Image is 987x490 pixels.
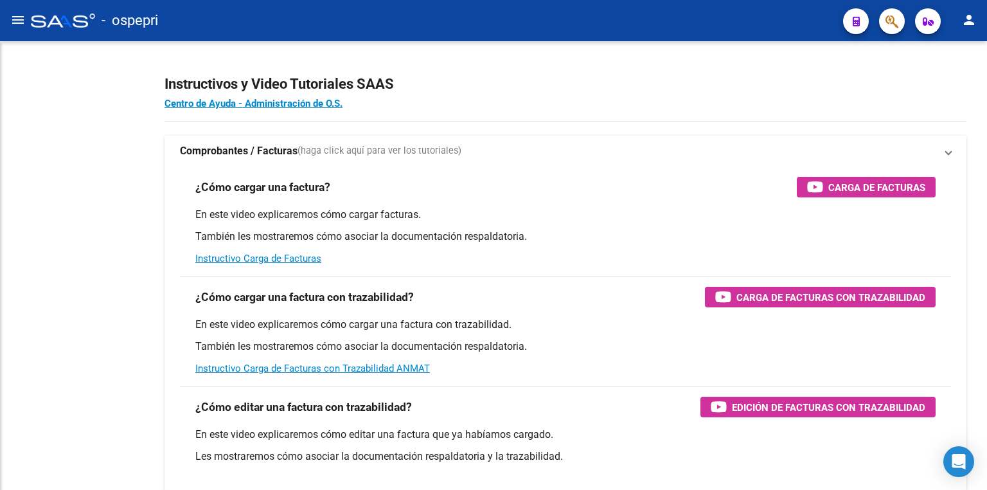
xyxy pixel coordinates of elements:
[195,363,430,374] a: Instructivo Carga de Facturas con Trazabilidad ANMAT
[195,178,330,196] h3: ¿Cómo cargar una factura?
[164,136,966,167] mat-expansion-panel-header: Comprobantes / Facturas(haga click aquí para ver los tutoriales)
[195,428,936,442] p: En este video explicaremos cómo editar una factura que ya habíamos cargado.
[195,253,321,264] a: Instructivo Carga de Facturas
[195,340,936,354] p: También les mostraremos cómo asociar la documentación respaldatoria.
[732,399,925,415] span: Edición de Facturas con Trazabilidad
[705,287,936,307] button: Carga de Facturas con Trazabilidad
[195,398,412,416] h3: ¿Cómo editar una factura con trazabilidad?
[10,12,26,28] mat-icon: menu
[700,397,936,417] button: Edición de Facturas con Trazabilidad
[180,144,298,158] strong: Comprobantes / Facturas
[298,144,461,158] span: (haga click aquí para ver los tutoriales)
[797,177,936,197] button: Carga de Facturas
[164,98,342,109] a: Centro de Ayuda - Administración de O.S.
[943,446,974,477] div: Open Intercom Messenger
[828,179,925,195] span: Carga de Facturas
[195,449,936,464] p: Les mostraremos cómo asociar la documentación respaldatoria y la trazabilidad.
[961,12,977,28] mat-icon: person
[736,289,925,305] span: Carga de Facturas con Trazabilidad
[195,318,936,332] p: En este video explicaremos cómo cargar una factura con trazabilidad.
[195,288,414,306] h3: ¿Cómo cargar una factura con trazabilidad?
[195,230,936,244] p: También les mostraremos cómo asociar la documentación respaldatoria.
[195,208,936,222] p: En este video explicaremos cómo cargar facturas.
[102,6,158,35] span: - ospepri
[164,72,966,96] h2: Instructivos y Video Tutoriales SAAS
